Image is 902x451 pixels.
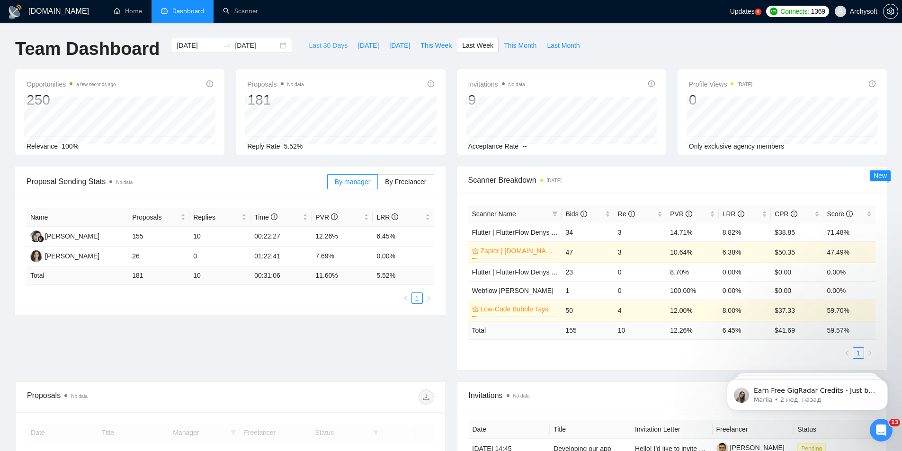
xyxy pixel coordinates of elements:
[287,82,304,87] span: No data
[864,347,875,359] button: right
[686,211,692,217] span: info-circle
[468,321,562,339] td: Total
[713,420,794,439] th: Freelancer
[614,241,666,263] td: 3
[771,263,823,281] td: $0.00
[666,321,718,339] td: 12.26 %
[719,321,771,339] td: 6.45 %
[631,420,713,439] th: Invitation Letter
[426,295,431,301] span: right
[469,389,875,401] span: Invitations
[869,80,875,87] span: info-circle
[552,211,558,217] span: filter
[883,8,898,15] a: setting
[547,178,562,183] time: [DATE]
[312,247,373,266] td: 7.69%
[867,350,873,356] span: right
[841,347,853,359] button: left
[189,266,250,285] td: 10
[373,227,434,247] td: 6.45%
[648,80,655,87] span: info-circle
[771,321,823,339] td: $ 41.69
[128,208,189,227] th: Proposals
[223,42,231,49] span: to
[884,8,898,15] span: setting
[883,4,898,19] button: setting
[811,6,825,17] span: 1369
[509,82,525,87] span: No data
[468,91,525,109] div: 9
[522,142,527,150] span: --
[335,178,370,186] span: By manager
[614,321,666,339] td: 10
[27,389,230,405] div: Proposals
[823,300,875,321] td: 59.70%
[827,210,853,218] span: Score
[462,40,493,51] span: Last Week
[389,40,410,51] span: [DATE]
[689,91,752,109] div: 0
[730,8,755,15] span: Updates
[27,208,128,227] th: Name
[423,292,434,304] button: right
[689,79,752,90] span: Profile Views
[666,263,718,281] td: 8.70%
[737,82,752,87] time: [DATE]
[400,292,411,304] li: Previous Page
[411,292,423,304] li: 1
[312,266,373,285] td: 11.60 %
[247,142,280,150] span: Reply Rate
[420,40,452,51] span: This Week
[889,419,900,426] span: 13
[27,142,58,150] span: Relevance
[472,229,608,236] a: Flutter | FlutterFlow Denys template (M,W,F,S)
[846,211,853,217] span: info-circle
[189,208,250,227] th: Replies
[823,321,875,339] td: 59.57 %
[771,223,823,241] td: $38.85
[757,10,759,14] text: 5
[45,251,99,261] div: [PERSON_NAME]
[247,79,304,90] span: Proposals
[376,213,398,221] span: LRR
[37,236,44,242] img: gigradar-bm.png
[468,79,525,90] span: Invitations
[481,304,556,314] a: Low-Code Bubble Taya
[755,9,761,15] a: 5
[469,420,550,439] th: Date
[193,212,240,222] span: Replies
[15,38,160,60] h1: Team Dashboard
[27,79,116,90] span: Opportunities
[719,300,771,321] td: 8.00%
[628,211,635,217] span: info-circle
[428,80,434,87] span: info-circle
[161,8,168,14] span: dashboard
[271,213,277,220] span: info-circle
[27,266,128,285] td: Total
[771,281,823,300] td: $0.00
[284,142,303,150] span: 5.52%
[358,40,379,51] span: [DATE]
[76,82,116,87] time: a few seconds ago
[770,8,777,15] img: upwork-logo.png
[373,247,434,266] td: 0.00%
[457,38,499,53] button: Last Week
[235,40,278,51] input: End date
[841,347,853,359] li: Previous Page
[719,281,771,300] td: 0.00%
[114,7,142,15] a: homeHome
[550,207,560,221] span: filter
[309,40,348,51] span: Last 30 Days
[713,359,902,425] iframe: Intercom notifications сообщение
[562,281,614,300] td: 1
[481,246,556,256] a: Zapier | [DOMAIN_NAME] [PERSON_NAME]
[132,212,179,222] span: Proposals
[250,227,312,247] td: 00:22:27
[562,223,614,241] td: 34
[177,40,220,51] input: Start date
[247,91,304,109] div: 181
[791,211,797,217] span: info-circle
[8,4,23,19] img: logo
[719,241,771,263] td: 6.38%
